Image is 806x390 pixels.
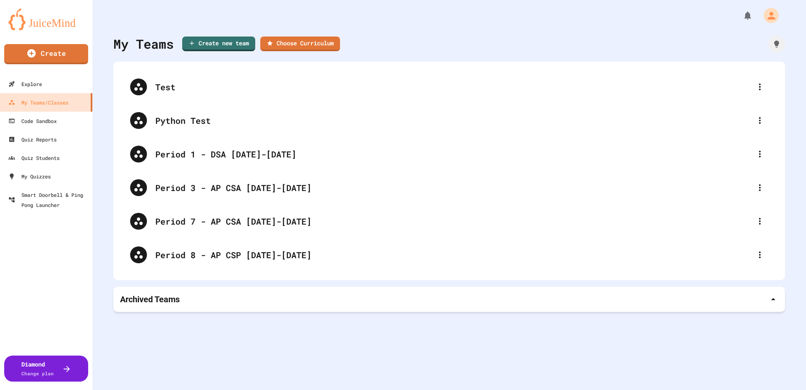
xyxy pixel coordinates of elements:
div: Smart Doorbell & Ping Pong Launcher [8,190,89,210]
iframe: chat widget [736,320,798,356]
div: Test [122,70,777,104]
div: My Notifications [727,8,755,23]
div: Test [155,81,751,93]
div: Period 8 - AP CSP [DATE]-[DATE] [155,249,751,261]
div: Python Test [155,114,751,127]
div: Period 8 - AP CSP [DATE]-[DATE] [122,238,777,272]
div: Quiz Students [8,153,60,163]
iframe: chat widget [771,356,798,382]
div: Period 7 - AP CSA [DATE]-[DATE] [155,215,751,228]
div: Explore [8,79,42,89]
div: Code Sandbox [8,116,57,126]
span: Change plan [21,370,54,377]
a: Choose Curriculum [260,37,340,51]
div: Period 3 - AP CSA [DATE]-[DATE] [122,171,777,204]
div: Period 1 - DSA [DATE]-[DATE] [155,148,751,160]
img: logo-orange.svg [8,8,84,30]
div: Period 1 - DSA [DATE]-[DATE] [122,137,777,171]
div: How it works [768,36,785,52]
div: My Account [755,6,781,25]
button: DiamondChange plan [4,356,88,382]
div: Python Test [122,104,777,137]
div: Period 3 - AP CSA [DATE]-[DATE] [155,181,751,194]
a: Create new team [182,37,255,51]
div: Period 7 - AP CSA [DATE]-[DATE] [122,204,777,238]
div: My Teams [113,34,174,53]
div: Quiz Reports [8,134,57,144]
div: My Teams/Classes [8,97,68,107]
a: Create [4,44,88,64]
div: My Quizzes [8,171,51,181]
div: Diamond [21,360,54,377]
p: Archived Teams [120,293,180,305]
